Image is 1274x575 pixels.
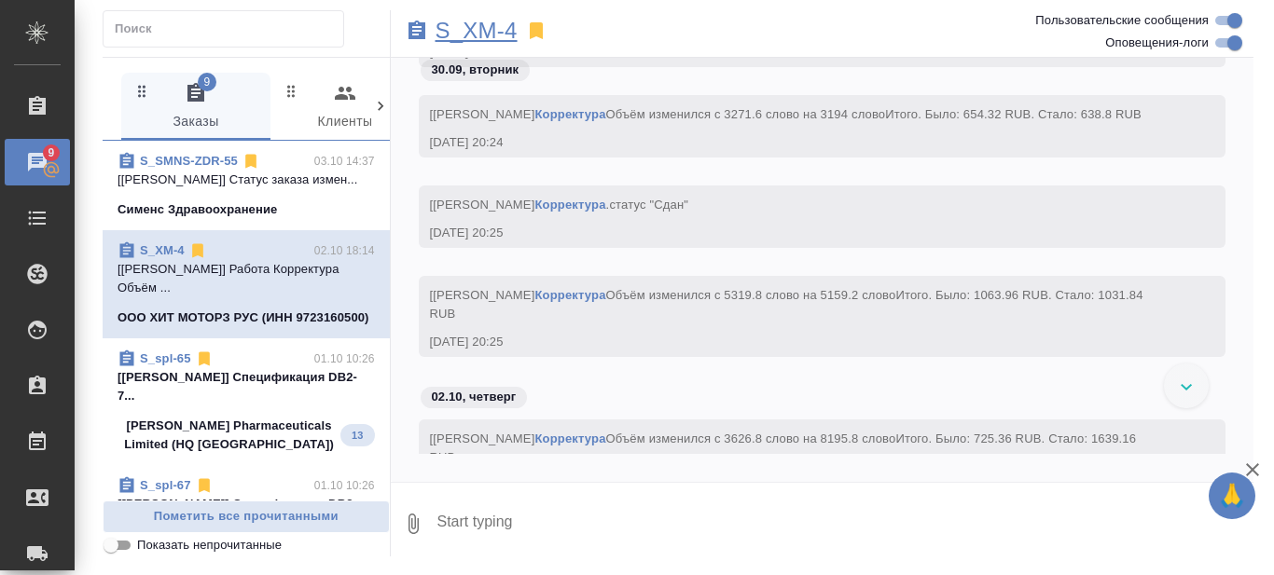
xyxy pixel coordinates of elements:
[340,426,374,445] span: 13
[534,198,605,212] a: Корректура
[432,388,517,406] p: 02.10, четверг
[103,230,390,338] div: S_XM-402.10 18:14[[PERSON_NAME]] Работа Корректура Объём ...ООО ХИТ МОТОРЗ РУС (ИНН 9723160500)
[1209,472,1255,519] button: 🙏
[118,417,340,454] p: [PERSON_NAME] Pharmaceuticals Limited (HQ [GEOGRAPHIC_DATA])
[430,198,689,212] span: [[PERSON_NAME] .
[436,21,518,40] a: S_XM-4
[885,107,1142,121] span: Итого. Было: 654.32 RUB. Стало: 638.8 RUB
[609,198,688,212] span: статус "Сдан"
[118,171,375,189] p: [[PERSON_NAME]] Статус заказа измен...
[115,16,343,42] input: Поиск
[132,82,259,133] span: Заказы
[118,200,278,219] p: Сименс Здравоохранение
[103,141,390,230] div: S_SMNS-ZDR-5503.10 14:37[[PERSON_NAME]] Статус заказа измен...Сименс Здравоохранение
[314,349,375,368] p: 01.10 10:26
[430,107,1142,121] span: [[PERSON_NAME] Объём изменился с 3271.6 слово на 3194 слово
[118,495,375,532] p: [[PERSON_NAME]] Спецификация DB2-7...
[430,333,1161,351] div: [DATE] 20:25
[118,308,369,327] p: ООО ХИТ МОТОРЗ РУС (ИНН 9723160500)
[283,82,300,100] svg: Зажми и перетащи, чтобы поменять порядок вкладок
[1105,34,1209,52] span: Оповещения-логи
[1035,11,1209,30] span: Пользовательские сообщения
[534,107,605,121] a: Корректура
[140,351,191,365] a: S_spl-65
[140,478,191,492] a: S_spl-67
[534,431,605,445] a: Корректура
[198,73,216,91] span: 9
[113,506,380,527] span: Пометить все прочитанными
[137,536,282,554] span: Показать непрочитанные
[1216,476,1248,515] span: 🙏
[242,152,260,171] svg: Отписаться
[314,476,375,495] p: 01.10 10:26
[103,338,390,465] div: S_spl-6501.10 10:26[[PERSON_NAME]] Спецификация DB2-7...[PERSON_NAME] Pharmaceuticals Limited (HQ...
[314,152,375,171] p: 03.10 14:37
[430,133,1161,152] div: [DATE] 20:24
[140,243,185,257] a: S_XM-4
[118,368,375,405] p: [[PERSON_NAME]] Спецификация DB2-7...
[534,288,605,302] a: Корректура
[195,349,214,368] svg: Отписаться
[430,288,1147,321] span: [[PERSON_NAME] Объём изменился с 5319.8 слово на 5159.2 слово
[195,476,214,495] svg: Отписаться
[36,144,65,162] span: 9
[103,500,390,533] button: Пометить все прочитанными
[118,260,375,297] p: [[PERSON_NAME]] Работа Корректура Объём ...
[188,241,207,260] svg: Отписаться
[430,431,1140,464] span: [[PERSON_NAME] Объём изменился с 3626.8 слово на 8195.8 слово
[282,82,409,133] span: Клиенты
[432,61,519,79] p: 30.09, вторник
[140,154,238,168] a: S_SMNS-ZDR-55
[430,224,1161,242] div: [DATE] 20:25
[314,241,375,260] p: 02.10 18:14
[5,139,70,185] a: 9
